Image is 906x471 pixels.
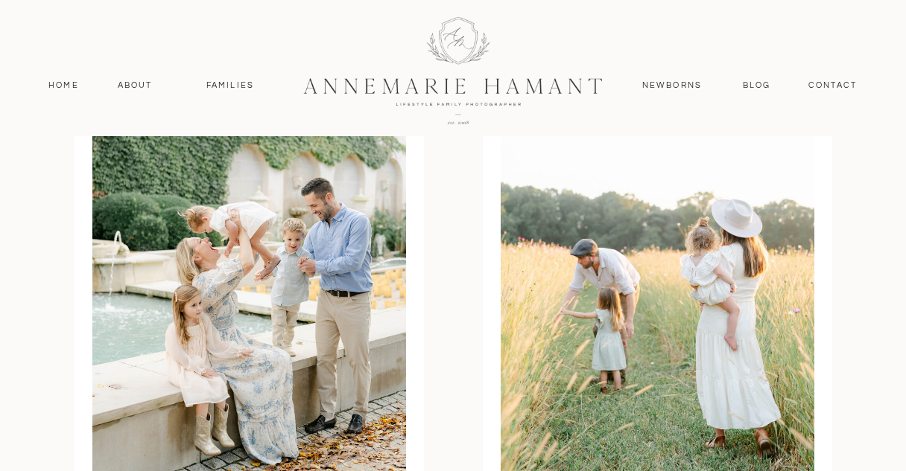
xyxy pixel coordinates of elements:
[42,79,86,92] a: Home
[800,79,865,92] a: contact
[739,79,774,92] a: Blog
[113,79,156,92] a: About
[636,79,708,92] a: Newborns
[197,79,264,92] a: Families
